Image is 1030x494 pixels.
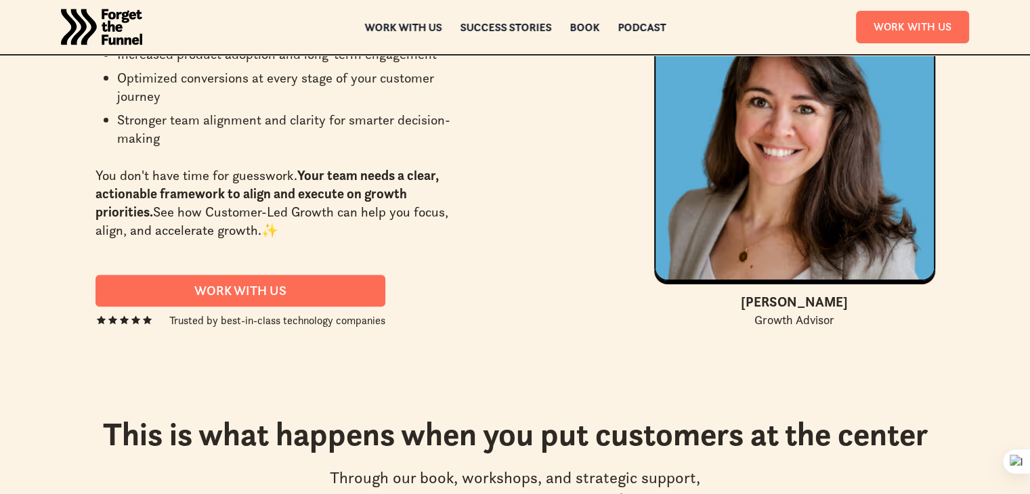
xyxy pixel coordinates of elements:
li: Optimized conversions at every stage of your customer journey [117,69,467,106]
a: Podcast [618,22,666,32]
a: Work With Us [856,11,969,43]
h2: This is what happens when you put customers at the center [103,415,928,454]
a: Work With us [95,275,385,307]
div: Growth Advisor [754,312,834,328]
div: Trusted by best-in-class technology companies [169,312,385,328]
p: You don't have time for guesswork. See how Customer-Led Growth can help you focus, align, and acc... [95,166,467,240]
div: [PERSON_NAME] [741,292,848,312]
strong: Your team needs a clear, actionable framework to align and execute on growth priorities. [95,166,439,221]
a: Success Stories [460,22,551,32]
strong: ✨ [261,221,278,239]
a: Work with us [364,22,442,32]
div: Work With us [112,283,369,298]
li: Stronger team alignment and clarity for smarter decision-making [117,111,467,148]
a: Book [570,22,599,32]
